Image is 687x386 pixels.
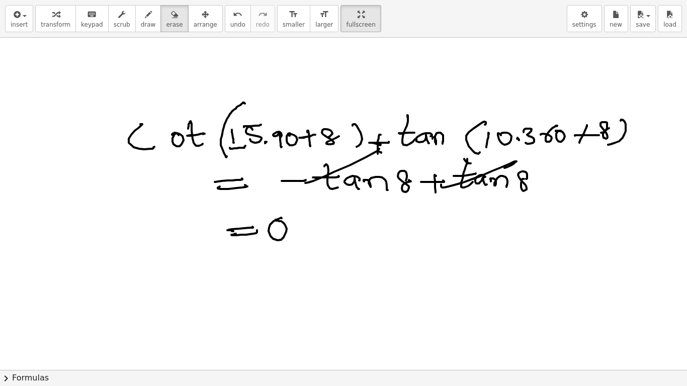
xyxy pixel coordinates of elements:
i: format_size [289,9,298,21]
button: insert [5,5,33,32]
i: undo [233,9,242,21]
span: insert [11,21,28,28]
button: draw [135,5,161,32]
span: scrub [114,21,130,28]
button: redoredo [250,5,275,32]
span: smaller [283,21,305,28]
span: erase [166,21,183,28]
span: transform [41,21,70,28]
button: undoundo [225,5,251,32]
button: erase [160,5,188,32]
button: new [604,5,628,32]
button: keyboardkeypad [75,5,109,32]
button: format_sizesmaller [277,5,310,32]
button: fullscreen [340,5,381,32]
button: format_sizelarger [310,5,338,32]
span: draw [141,21,156,28]
span: undo [230,21,245,28]
span: settings [572,21,596,28]
button: settings [567,5,602,32]
span: redo [256,21,270,28]
span: arrange [194,21,217,28]
span: load [663,21,676,28]
button: transform [35,5,76,32]
span: fullscreen [346,21,375,28]
span: new [610,21,622,28]
span: keypad [81,21,103,28]
button: save [630,5,656,32]
span: larger [315,21,333,28]
i: redo [258,9,268,21]
button: load [658,5,682,32]
button: arrange [188,5,223,32]
button: scrub [108,5,136,32]
i: format_size [319,9,329,21]
i: keyboard [87,9,97,21]
span: save [636,21,650,28]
